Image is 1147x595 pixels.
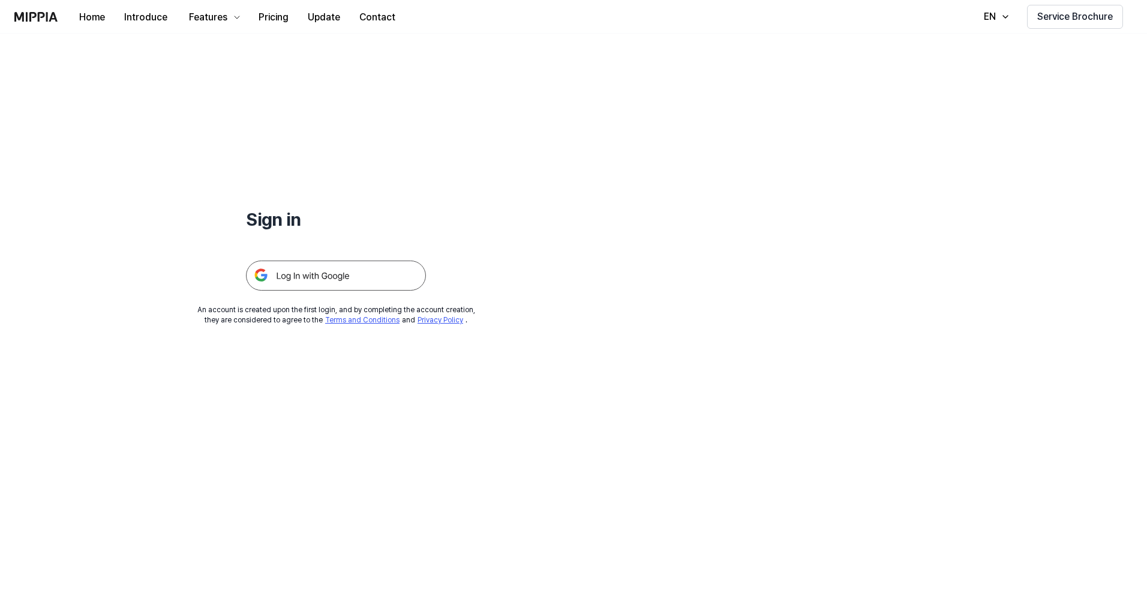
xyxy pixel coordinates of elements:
img: logo [14,12,58,22]
a: Terms and Conditions [325,316,400,324]
button: Contact [350,5,405,29]
button: Introduce [115,5,177,29]
div: Features [187,10,230,25]
img: 구글 로그인 버튼 [246,261,426,291]
h1: Sign in [246,207,426,232]
a: Privacy Policy [418,316,463,324]
a: Update [298,1,350,34]
button: Home [70,5,115,29]
div: An account is created upon the first login, and by completing the account creation, they are cons... [197,305,475,325]
div: EN [981,10,998,24]
button: Pricing [249,5,298,29]
button: Service Brochure [1027,5,1123,29]
button: EN [972,5,1017,29]
button: Features [177,5,249,29]
button: Update [298,5,350,29]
